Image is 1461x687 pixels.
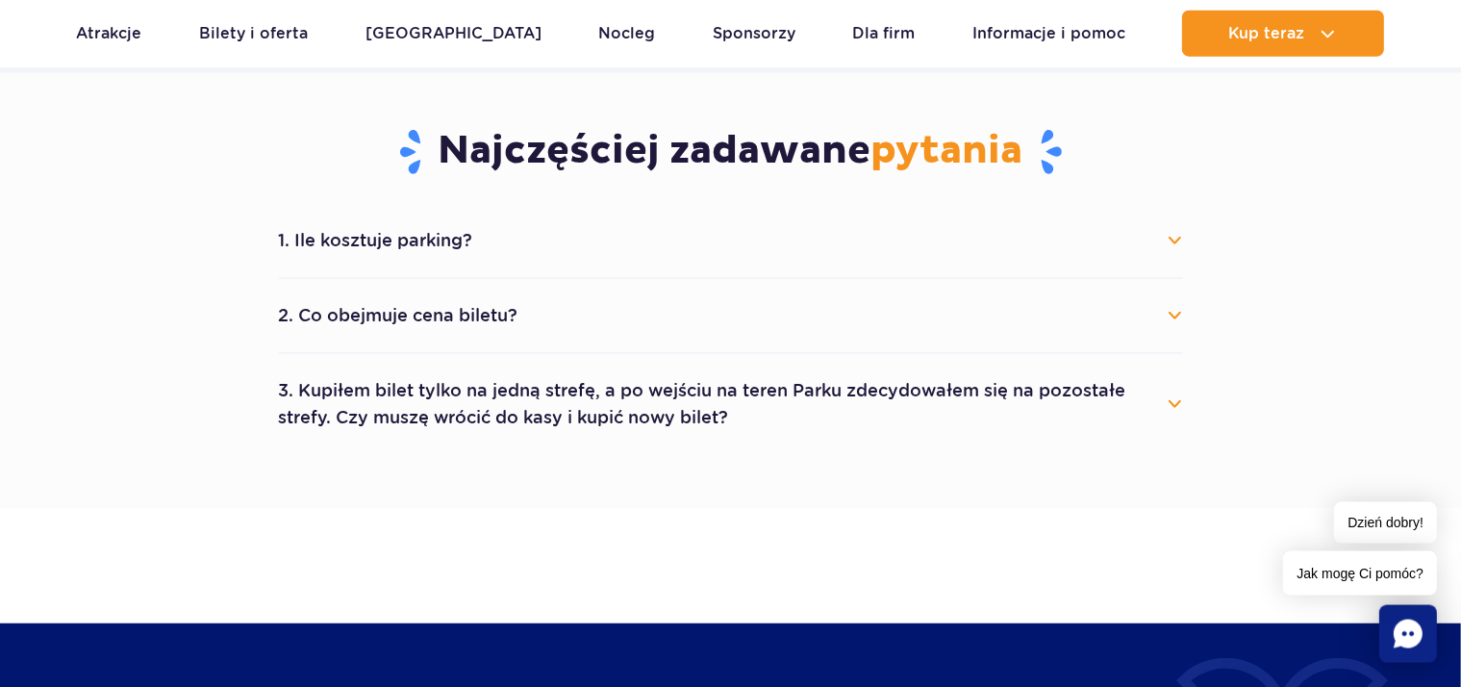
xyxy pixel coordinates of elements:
span: pytania [871,127,1023,175]
div: Chat [1379,605,1437,663]
a: Bilety i oferta [199,11,308,57]
a: [GEOGRAPHIC_DATA] [365,11,542,57]
button: 1. Ile kosztuje parking? [279,219,1183,262]
button: Kup teraz [1182,11,1384,57]
button: 2. Co obejmuje cena biletu? [279,294,1183,337]
a: Informacje i pomoc [972,11,1125,57]
button: 3. Kupiłem bilet tylko na jedną strefę, a po wejściu na teren Parku zdecydowałem się na pozostałe... [279,369,1183,439]
span: Dzień dobry! [1334,502,1437,544]
h3: Najczęściej zadawane [279,127,1183,177]
a: Sponsorzy [713,11,795,57]
a: Dla firm [852,11,915,57]
a: Atrakcje [77,11,142,57]
a: Nocleg [598,11,655,57]
span: Kup teraz [1228,25,1304,42]
span: Jak mogę Ci pomóc? [1283,551,1437,596]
